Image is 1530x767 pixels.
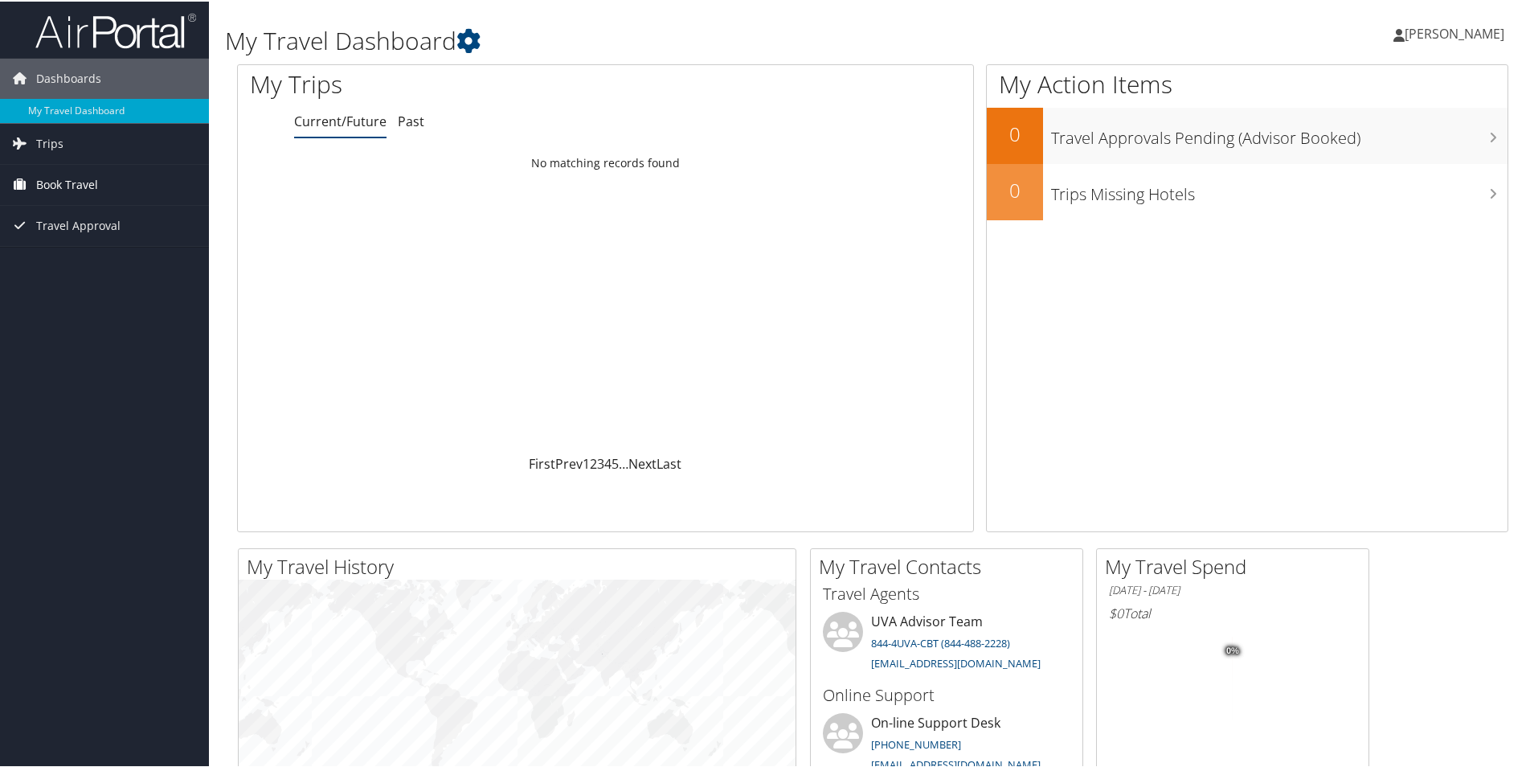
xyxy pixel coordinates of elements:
[871,634,1010,649] a: 844-4UVA-CBT (844-488-2228)
[823,683,1070,705] h3: Online Support
[555,453,583,471] a: Prev
[987,106,1507,162] a: 0Travel Approvals Pending (Advisor Booked)
[597,453,604,471] a: 3
[1405,23,1504,41] span: [PERSON_NAME]
[619,453,628,471] span: …
[871,736,961,750] a: [PHONE_NUMBER]
[294,111,387,129] a: Current/Future
[1109,581,1356,597] h6: [DATE] - [DATE]
[987,175,1043,203] h2: 0
[238,147,973,176] td: No matching records found
[819,552,1082,579] h2: My Travel Contacts
[250,66,655,100] h1: My Trips
[823,581,1070,604] h3: Travel Agents
[628,453,657,471] a: Next
[36,122,63,162] span: Trips
[1109,603,1123,621] span: $0
[247,552,796,579] h2: My Travel History
[35,10,196,48] img: airportal-logo.png
[987,119,1043,146] h2: 0
[612,453,619,471] a: 5
[36,163,98,203] span: Book Travel
[583,453,590,471] a: 1
[36,204,121,244] span: Travel Approval
[590,453,597,471] a: 2
[987,66,1507,100] h1: My Action Items
[225,23,1089,56] h1: My Travel Dashboard
[1393,8,1520,56] a: [PERSON_NAME]
[36,57,101,97] span: Dashboards
[604,453,612,471] a: 4
[987,162,1507,219] a: 0Trips Missing Hotels
[1051,174,1507,204] h3: Trips Missing Hotels
[1051,117,1507,148] h3: Travel Approvals Pending (Advisor Booked)
[529,453,555,471] a: First
[815,610,1078,676] li: UVA Advisor Team
[398,111,424,129] a: Past
[1109,603,1356,621] h6: Total
[657,453,681,471] a: Last
[1105,552,1368,579] h2: My Travel Spend
[871,654,1041,669] a: [EMAIL_ADDRESS][DOMAIN_NAME]
[1226,645,1239,654] tspan: 0%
